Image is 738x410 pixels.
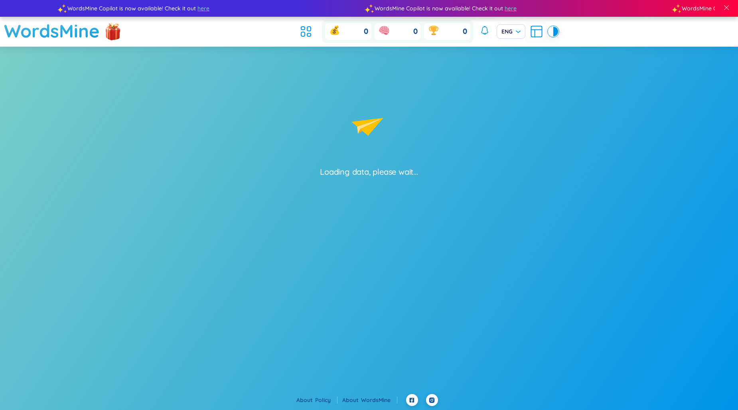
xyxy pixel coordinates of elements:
[413,27,418,37] span: 0
[197,4,209,13] span: here
[320,166,418,177] div: Loading data, please wait...
[296,396,337,404] div: About
[501,28,521,35] span: ENG
[4,17,100,45] a: WordsMine
[61,4,369,13] div: WordsMine Copilot is now available! Check it out
[369,4,676,13] div: WordsMine Copilot is now available! Check it out
[342,396,397,404] div: About
[105,19,121,43] img: flashSalesIcon.a7f4f837.png
[315,396,337,404] a: Policy
[504,4,516,13] span: here
[364,27,368,37] span: 0
[361,396,397,404] a: WordsMine
[463,27,467,37] span: 0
